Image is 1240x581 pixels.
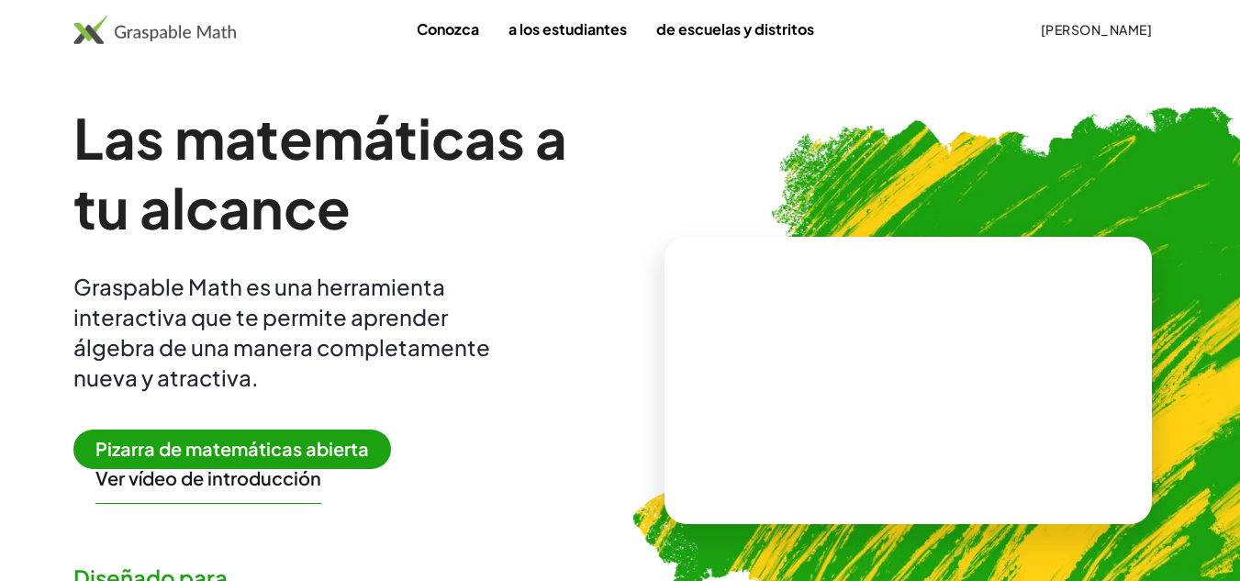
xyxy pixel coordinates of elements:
[73,441,406,460] a: Pizarra de matemáticas abierta
[402,12,494,46] a: Conozca
[95,466,321,490] button: Ver vídeo de introducción
[95,437,369,460] font: Pizarra de matemáticas abierta
[417,19,479,39] font: Conozca
[95,466,321,489] font: Ver vídeo de introducción
[656,19,814,39] font: de escuelas y distritos
[1025,13,1167,46] button: [PERSON_NAME]
[1041,21,1152,38] font: [PERSON_NAME]
[642,12,829,46] a: de escuelas y distritos
[770,311,1045,449] video: ¿Qué es esto? Es notación matemática dinámica. Esta notación desempeña un papel fundamental en có...
[73,273,490,391] font: Graspable Math es una herramienta interactiva que te permite aprender álgebra de una manera compl...
[508,19,627,39] font: a los estudiantes
[494,12,642,46] a: a los estudiantes
[73,103,567,241] font: Las matemáticas a tu alcance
